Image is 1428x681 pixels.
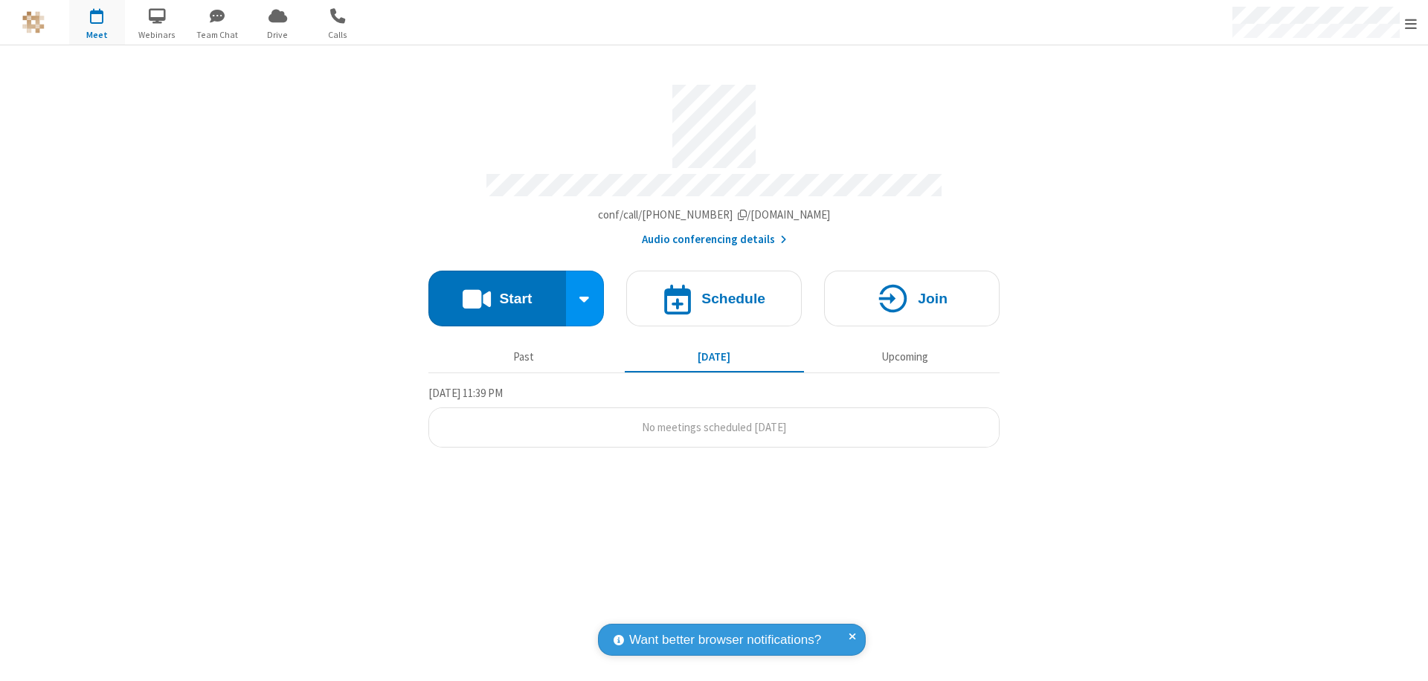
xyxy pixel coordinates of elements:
[598,207,831,224] button: Copy my meeting room linkCopy my meeting room link
[190,28,245,42] span: Team Chat
[629,630,821,650] span: Want better browser notifications?
[701,291,765,306] h4: Schedule
[824,271,1000,326] button: Join
[625,343,804,371] button: [DATE]
[566,271,605,326] div: Start conference options
[598,207,831,222] span: Copy my meeting room link
[626,271,802,326] button: Schedule
[434,343,614,371] button: Past
[642,420,786,434] span: No meetings scheduled [DATE]
[428,386,503,400] span: [DATE] 11:39 PM
[69,28,125,42] span: Meet
[918,291,948,306] h4: Join
[22,11,45,33] img: QA Selenium DO NOT DELETE OR CHANGE
[642,231,787,248] button: Audio conferencing details
[428,271,566,326] button: Start
[499,291,532,306] h4: Start
[428,384,1000,448] section: Today's Meetings
[129,28,185,42] span: Webinars
[310,28,366,42] span: Calls
[428,74,1000,248] section: Account details
[815,343,994,371] button: Upcoming
[250,28,306,42] span: Drive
